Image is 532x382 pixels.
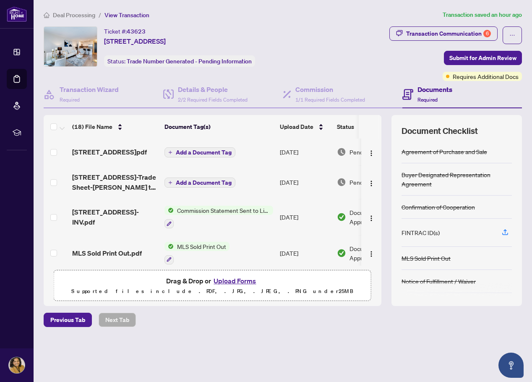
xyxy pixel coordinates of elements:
[72,122,112,131] span: (18) File Name
[498,353,524,378] button: Open asap
[509,32,515,38] span: ellipsis
[368,180,375,187] img: Logo
[276,139,334,165] td: [DATE]
[280,122,313,131] span: Upload Date
[443,10,522,20] article: Transaction saved an hour ago
[174,206,273,215] span: Commission Statement Sent to Listing Brokerage
[53,11,95,19] span: Deal Processing
[60,84,119,94] h4: Transaction Wizard
[104,11,149,19] span: View Transaction
[276,235,334,271] td: [DATE]
[483,30,491,37] div: 6
[389,26,498,41] button: Transaction Communication6
[176,149,232,155] span: Add a Document Tag
[164,178,235,188] button: Add a Document Tag
[99,313,136,327] button: Next Tab
[164,177,235,188] button: Add a Document Tag
[104,26,146,36] div: Ticket #:
[368,215,375,222] img: Logo
[72,147,147,157] span: [STREET_ADDRESS]pdf
[50,313,85,327] span: Previous Tab
[349,244,402,262] span: Document Approved
[127,58,252,65] span: Trade Number Generated - Pending Information
[211,275,258,286] button: Upload Forms
[365,210,378,224] button: Logo
[72,248,142,258] span: MLS Sold Print Out.pdf
[337,212,346,222] img: Document Status
[104,55,255,67] div: Status:
[9,357,25,373] img: Profile Icon
[59,286,366,296] p: Supported files include .PDF, .JPG, .JPEG, .PNG under 25 MB
[276,115,334,139] th: Upload Date
[60,97,80,103] span: Required
[164,147,235,157] button: Add a Document Tag
[402,170,512,188] div: Buyer Designated Representation Agreement
[368,251,375,257] img: Logo
[276,165,334,199] td: [DATE]
[337,249,346,258] img: Document Status
[402,125,478,137] span: Document Checklist
[72,172,158,192] span: [STREET_ADDRESS]-Trade Sheet-[PERSON_NAME] to Review.pdf
[402,277,476,286] div: Notice of Fulfillment / Waiver
[164,206,273,228] button: Status IconCommission Statement Sent to Listing Brokerage
[176,180,232,186] span: Add a Document Tag
[337,178,346,187] img: Document Status
[7,6,27,22] img: logo
[164,242,229,264] button: Status IconMLS Sold Print Out
[349,208,402,226] span: Document Approved
[337,122,354,131] span: Status
[54,270,371,301] span: Drag & Drop orUpload FormsSupported files include .PDF, .JPG, .JPEG, .PNG under25MB
[164,242,174,251] img: Status Icon
[295,97,365,103] span: 1/1 Required Fields Completed
[406,27,491,40] div: Transaction Communication
[178,84,248,94] h4: Details & People
[334,115,405,139] th: Status
[104,36,166,46] span: [STREET_ADDRESS]
[127,28,146,35] span: 43623
[44,12,50,18] span: home
[178,97,248,103] span: 2/2 Required Fields Completed
[164,206,174,215] img: Status Icon
[174,242,229,251] span: MLS Sold Print Out
[168,181,172,185] span: plus
[402,202,475,212] div: Confirmation of Cooperation
[417,84,452,94] h4: Documents
[365,145,378,159] button: Logo
[365,175,378,189] button: Logo
[72,207,158,227] span: [STREET_ADDRESS]-INV.pdf
[168,150,172,154] span: plus
[349,147,391,157] span: Pending Review
[161,115,276,139] th: Document Tag(s)
[453,72,519,81] span: Requires Additional Docs
[402,228,440,237] div: FINTRAC ID(s)
[365,246,378,260] button: Logo
[349,178,391,187] span: Pending Review
[44,27,97,66] img: IMG-W12118467_1.jpg
[402,147,487,156] div: Agreement of Purchase and Sale
[99,10,101,20] li: /
[69,115,161,139] th: (18) File Name
[276,199,334,235] td: [DATE]
[295,84,365,94] h4: Commission
[368,150,375,157] img: Logo
[402,254,451,263] div: MLS Sold Print Out
[166,275,258,286] span: Drag & Drop or
[444,51,522,65] button: Submit for Admin Review
[164,147,235,158] button: Add a Document Tag
[337,147,346,157] img: Document Status
[449,51,516,65] span: Submit for Admin Review
[417,97,438,103] span: Required
[44,313,92,327] button: Previous Tab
